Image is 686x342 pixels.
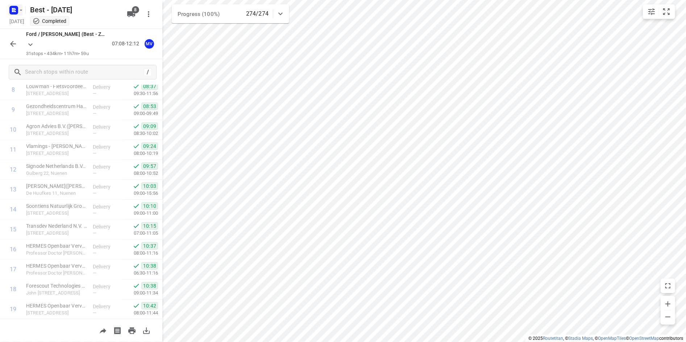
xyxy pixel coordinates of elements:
[133,123,140,130] svg: Done
[26,309,87,317] p: [STREET_ADDRESS]
[122,130,158,137] p: 08:30-10:02
[93,170,96,176] span: —
[10,306,17,313] div: 19
[10,246,17,253] div: 16
[10,186,17,193] div: 13
[141,262,158,269] span: 10:38
[26,162,87,170] p: Signode Netherlands B.V. - Nuenen([PERSON_NAME])
[133,262,140,269] svg: Done
[10,126,17,133] div: 10
[93,103,120,111] p: Delivery
[122,269,158,277] p: 06:30-11:16
[26,182,87,190] p: Van der Hulst Hoveniers(Jeroen van der Hulst)
[10,146,17,153] div: 11
[26,230,87,237] p: Daalakkersweg 10, Eindhoven
[132,6,139,13] span: 8
[141,143,158,150] span: 09:24
[26,143,87,150] p: Vlamings - [PERSON_NAME]([PERSON_NAME])
[10,226,17,233] div: 15
[629,336,659,341] a: OpenStreetMap
[26,210,87,217] p: Urkhovenseweg 570, Eindhoven
[93,83,120,91] p: Delivery
[26,90,87,97] p: [STREET_ADDRESS]
[141,162,158,170] span: 09:57
[141,103,158,110] span: 08:53
[93,263,120,270] p: Delivery
[10,206,17,213] div: 14
[644,4,659,19] button: Map settings
[93,143,120,151] p: Delivery
[133,302,140,309] svg: Done
[141,202,158,210] span: 10:10
[26,103,87,110] p: Gezondheidscentrum Handel - BBDW([PERSON_NAME])
[139,327,154,334] span: Download route
[26,262,87,269] p: HERMES Openbaar Vervoer B.V. Werkplaats - Eindhoven(Peter Dekkers)
[659,4,674,19] button: Fit zoom
[93,290,96,296] span: —
[133,242,140,250] svg: Done
[133,222,140,230] svg: Done
[133,103,140,110] svg: Done
[93,283,120,290] p: Delivery
[26,250,87,257] p: Professor Doctor Dorgelolaan 50, Eindhoven
[93,163,120,170] p: Delivery
[122,190,158,197] p: 09:00-15:56
[93,190,96,196] span: —
[141,302,158,309] span: 10:42
[26,30,106,38] p: Ford / [PERSON_NAME] (Best - ZZP)
[93,243,120,250] p: Delivery
[528,336,683,341] li: © 2025 , © , © © contributors
[124,7,138,21] button: 8
[133,143,140,150] svg: Done
[93,111,96,116] span: —
[125,327,139,334] span: Print route
[122,250,158,257] p: 08:00-11:16
[26,282,87,289] p: Forescout Technologies B.V.(Marieke Zandbergen)
[10,286,17,293] div: 18
[26,50,106,57] p: 31 stops • 434km • 11h7m • 59u
[568,336,593,341] a: Stadia Maps
[141,242,158,250] span: 10:37
[172,4,289,23] div: Progress (100%)274/274
[10,266,17,273] div: 17
[93,310,96,316] span: —
[141,282,158,289] span: 10:38
[122,170,158,177] p: 08:00-10:52
[133,282,140,289] svg: Done
[12,106,15,113] div: 9
[133,182,140,190] svg: Done
[142,40,157,47] span: Assigned to Maurice Vanderfeesten (Best - ZZP)
[141,83,158,90] span: 08:37
[93,223,120,230] p: Delivery
[93,151,96,156] span: —
[110,327,125,334] span: Print shipping labels
[93,210,96,216] span: —
[93,131,96,136] span: —
[93,203,120,210] p: Delivery
[144,68,152,76] div: /
[93,91,96,96] span: —
[12,86,15,93] div: 8
[25,67,144,78] input: Search stops within route
[93,303,120,310] p: Delivery
[133,83,140,90] svg: Done
[33,17,67,25] div: This project completed. You cannot make any changes to it.
[93,183,120,190] p: Delivery
[26,242,87,250] p: HERMES Openbaar Vervoer B.V. - Eindhoven Professor Doctor Dorgelolaan(Twan Smid)
[543,336,563,341] a: Routetitan
[178,11,220,17] span: Progress (100%)
[93,230,96,236] span: —
[26,302,87,309] p: HERMES Openbaar Vervoer B.V. - Eindhoven Neckerspoel(Twan Smid)
[643,4,675,19] div: small contained button group
[26,289,87,297] p: John F Kennedylaan 2, Eindhoven
[26,83,87,90] p: Louwman - Fietsvoordeelshop - Uden(Manon van Leeuwen-Feenstra (WIJZIGINGEN ALLEEN VIA MANON, DENN...
[246,9,269,18] p: 274/274
[10,166,17,173] div: 12
[141,123,158,130] span: 09:09
[141,222,158,230] span: 10:15
[112,40,142,48] p: 07:08-12:12
[26,110,87,117] p: Strijbosscheweg 19, Handel
[122,110,158,117] p: 09:00-09:49
[93,250,96,256] span: —
[26,130,87,137] p: [STREET_ADDRESS]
